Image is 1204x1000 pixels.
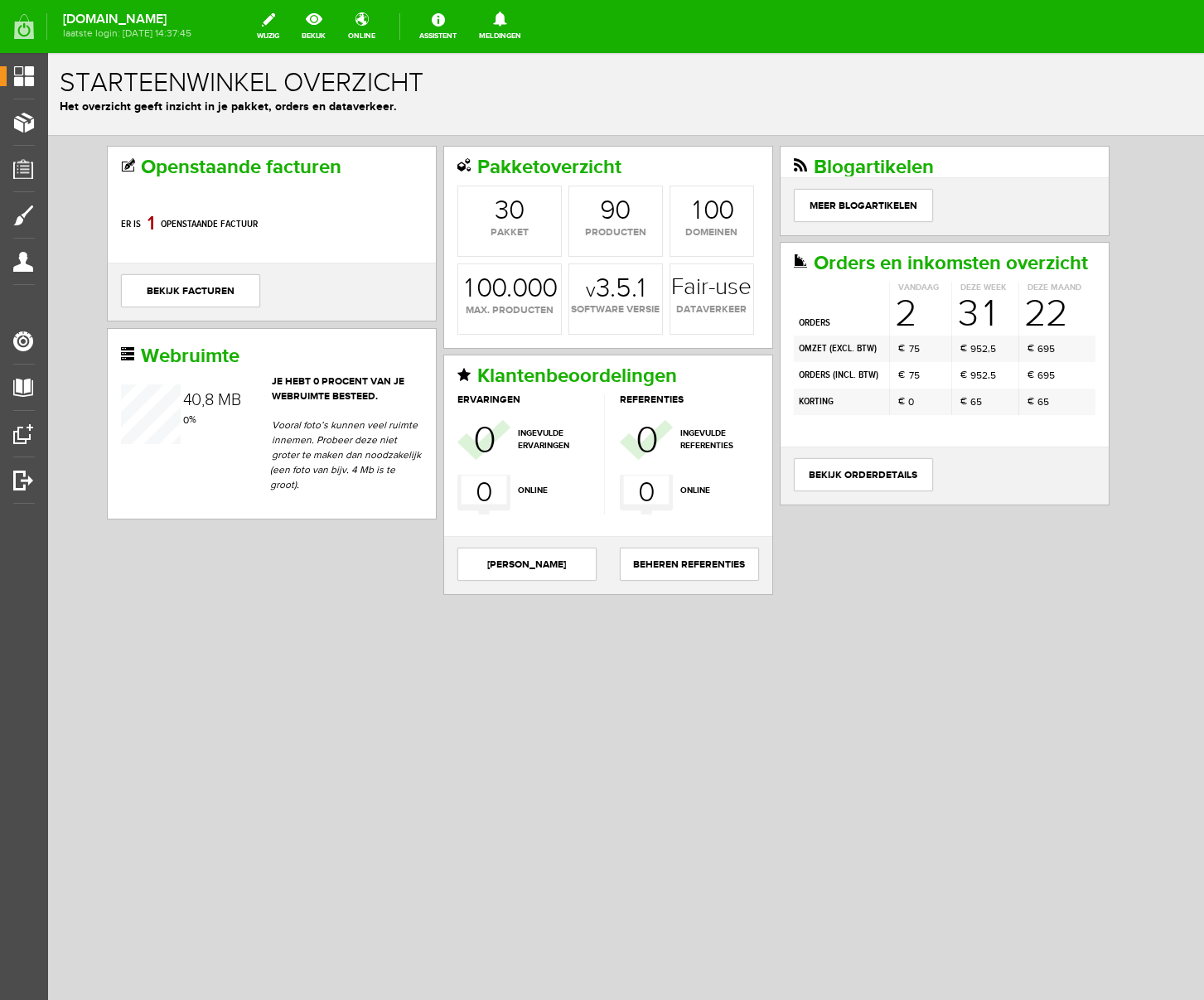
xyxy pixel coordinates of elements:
[942,315,948,330] div: 5
[866,288,872,303] div: 5
[746,200,1047,221] h2: Orders en inkomsten overzicht
[409,312,711,334] h2: Klantenbeoordelingen
[494,223,510,249] div: 0
[934,315,940,330] div: 2
[847,242,869,280] div: 2
[73,292,375,314] h2: Webruimte
[645,145,653,171] div: 1
[587,368,609,408] span: 0
[443,223,459,249] div: 0
[552,145,568,171] div: 9
[521,249,614,264] span: software versie
[410,250,513,265] span: max. producten
[746,336,842,362] td: korting
[572,341,709,352] h3: referenties
[842,229,904,241] th: Vandaag
[567,145,583,171] div: 0
[417,223,425,249] div: 1
[942,288,948,303] div: 5
[469,8,531,45] a: Meldingen
[135,360,141,374] div: 0
[409,341,556,352] h3: ervaringen
[73,104,375,125] h2: Openstaande facturen
[940,289,942,301] span: ,
[995,288,1001,303] div: 9
[1001,288,1007,303] div: 5
[940,316,942,327] span: ,
[989,341,995,356] div: 6
[928,315,934,330] div: 5
[135,339,144,355] div: 4
[73,221,212,254] a: bekijk facturen
[63,15,191,24] strong: [DOMAIN_NAME]
[995,315,1001,330] div: 9
[746,136,885,169] a: Meer blogartikelen
[590,423,606,457] span: 0
[632,374,708,399] span: ingevulde referenties
[410,172,513,187] span: pakket
[998,242,1020,280] div: 2
[989,288,995,303] div: 6
[73,321,375,351] header: Je hebt 0 procent van je webruimte besteed.
[170,337,193,357] span: MB
[292,8,336,45] a: bekijk
[447,145,461,171] div: 3
[922,288,928,303] div: 9
[425,368,447,408] span: 0
[632,432,708,444] span: online
[989,315,995,330] div: 6
[746,104,1047,125] h2: Blogartikelen
[428,223,444,249] div: 0
[572,495,711,528] a: Beheren Referenties
[928,288,934,303] div: 5
[995,341,1001,356] div: 5
[12,45,1144,62] p: Het overzicht geeft inzicht in je pakket, orders en dataverkeer.
[746,241,842,283] td: orders
[746,283,842,309] td: omzet ( )
[746,309,842,336] td: orders ( )
[746,405,885,438] a: bekijk orderdetails
[99,156,106,186] div: 1
[866,315,872,330] div: 5
[479,223,495,249] div: 0
[1001,315,1007,330] div: 5
[904,229,971,241] th: Deze week
[971,229,1047,241] th: Deze maand
[521,172,614,187] span: producten
[470,374,546,399] span: ingevulde ervaringen
[73,156,375,187] p: Er is openstaande factuur
[63,29,191,38] span: laatste login: [DATE] 14:37:45
[143,339,153,355] div: 0
[538,223,597,249] strong: 3.5.1
[428,423,443,457] span: 0
[928,341,934,356] div: 5
[787,316,828,328] b: incl. BTW
[464,223,480,249] div: 0
[976,242,998,280] div: 2
[153,338,157,358] span: ,
[860,341,866,356] span: 0
[409,8,467,45] a: Assistent
[910,242,931,280] div: 3
[861,288,866,303] div: 7
[922,341,928,356] div: 6
[461,145,476,171] div: 0
[247,8,289,45] a: wijzig
[458,220,464,251] span: .
[409,104,711,125] h2: Pakketoverzicht
[135,360,148,372] span: %
[784,289,826,302] b: excl. BTW
[409,495,549,528] a: [PERSON_NAME]
[136,374,139,389] div: 1
[623,223,704,246] strong: Fair-use
[936,242,947,280] div: 1
[538,226,548,249] span: v
[222,365,375,439] p: Vooral foto’s kunnen veel ruimte innemen. Probeer deze niet groter te maken dan noodzakelijk (een...
[157,339,166,355] div: 8
[470,432,546,444] span: online
[934,288,940,303] div: 2
[861,315,866,330] div: 7
[622,249,705,264] span: dataverkeer
[622,172,705,187] span: domeinen
[670,145,686,171] div: 0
